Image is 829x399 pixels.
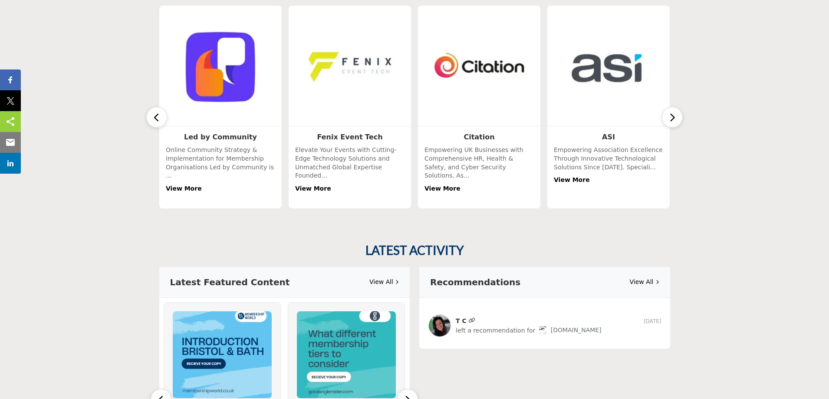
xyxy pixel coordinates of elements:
img: Citation [424,12,534,122]
a: View More [424,185,461,192]
img: ASI [554,12,663,122]
span: left a recommendation for [456,326,535,333]
a: Citation [464,133,494,141]
img: What Different Membership Tiers To Consider [297,311,396,398]
img: T C [428,314,451,337]
img: Event.Quest [537,325,548,336]
a: View More [295,185,331,192]
div: Empowering UK Businesses with Comprehensive HR, Health & Safety, and Cyber Security Solutions. As... [424,146,534,202]
div: Online Community Strategy & Implementation for Membership Organisations Led by Community is ... [166,146,275,202]
a: T C [456,317,467,324]
img: Led by Community [166,12,275,122]
a: View More [166,185,202,192]
div: Empowering Association Excellence Through Innovative Technological Solutions Since [DATE]. Specia... [554,146,663,202]
h3: Recommendations [430,276,520,289]
a: View All [629,277,659,287]
a: ASI [602,133,615,141]
div: Elevate Your Events with Cutting-Edge Technology Solutions and Unmatched Global Expertise Founded... [295,146,405,202]
a: [DOMAIN_NAME] [537,326,602,333]
a: Led by Community [184,133,257,141]
img: Fenix Event Tech [295,12,405,122]
img: Introduction To Bristol & Bath [173,311,272,398]
a: View More [554,176,590,183]
h2: LATEST ACTIVITY [365,243,464,258]
h3: Latest Featured Content [170,276,290,289]
span: [DATE] [644,318,661,324]
a: Fenix Event Tech [317,133,382,141]
a: View All [369,277,399,287]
